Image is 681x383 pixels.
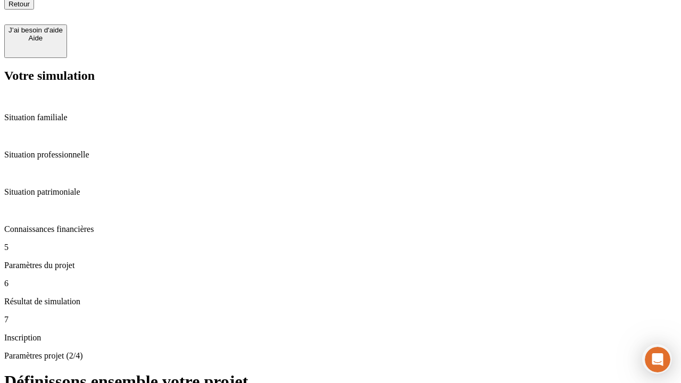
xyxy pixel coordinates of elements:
[4,24,67,58] button: J’ai besoin d'aideAide
[9,34,63,42] div: Aide
[4,261,677,270] p: Paramètres du projet
[4,187,677,197] p: Situation patrimoniale
[4,69,677,83] h2: Votre simulation
[9,26,63,34] div: J’ai besoin d'aide
[4,150,677,160] p: Situation professionnelle
[4,315,677,324] p: 7
[4,224,677,234] p: Connaissances financières
[4,279,677,288] p: 6
[4,297,677,306] p: Résultat de simulation
[4,351,677,361] p: Paramètres projet (2/4)
[4,243,677,252] p: 5
[642,344,672,374] iframe: Intercom live chat discovery launcher
[4,113,677,122] p: Situation familiale
[645,347,670,372] iframe: Intercom live chat
[4,333,677,343] p: Inscription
